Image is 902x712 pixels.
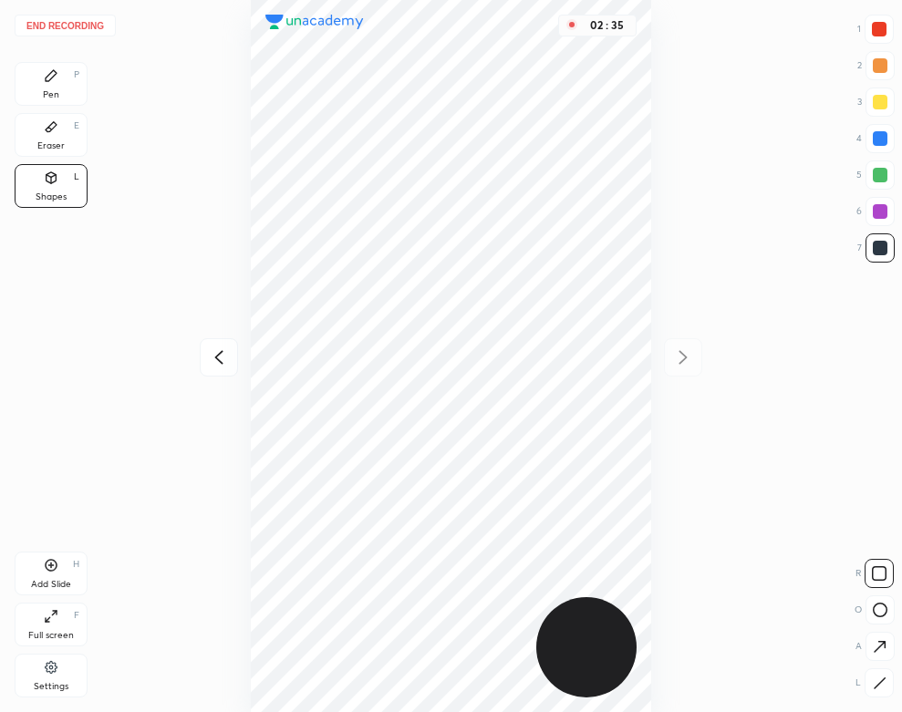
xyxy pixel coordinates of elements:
div: A [855,632,895,661]
div: Eraser [37,141,65,150]
div: 1 [857,15,894,44]
div: H [73,560,79,569]
div: E [74,121,79,130]
div: 2 [857,51,895,80]
div: 5 [856,160,895,190]
div: L [74,172,79,181]
div: 3 [857,88,895,117]
div: O [855,595,895,624]
button: End recording [15,15,116,36]
div: R [855,559,894,588]
div: 6 [856,197,895,226]
div: Settings [34,682,68,691]
div: Pen [43,90,59,99]
div: P [74,70,79,79]
div: 7 [857,233,895,263]
div: L [855,668,894,697]
div: F [74,611,79,620]
div: 02 : 35 [585,19,628,32]
div: Shapes [36,192,67,201]
img: logo.38c385cc.svg [265,15,364,29]
div: 4 [856,124,895,153]
div: Full screen [28,631,74,640]
div: Add Slide [31,580,71,589]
